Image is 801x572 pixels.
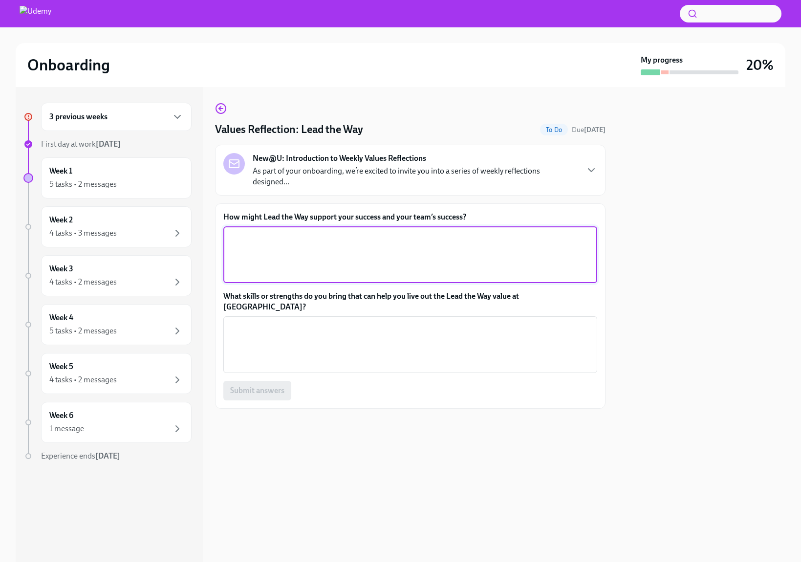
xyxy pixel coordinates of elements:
[49,264,73,274] h6: Week 3
[23,353,192,394] a: Week 54 tasks • 2 messages
[49,312,73,323] h6: Week 4
[23,139,192,150] a: First day at work[DATE]
[223,212,597,222] label: How might Lead the Way support your success and your team’s success?
[49,179,117,190] div: 5 tasks • 2 messages
[49,410,73,421] h6: Week 6
[253,153,426,164] strong: New@U: Introduction to Weekly Values Reflections
[49,111,108,122] h6: 3 previous weeks
[540,126,568,133] span: To Do
[584,126,606,134] strong: [DATE]
[49,277,117,287] div: 4 tasks • 2 messages
[215,122,363,137] h4: Values Reflection: Lead the Way
[572,126,606,134] span: Due
[41,139,121,149] span: First day at work
[41,103,192,131] div: 3 previous weeks
[49,423,84,434] div: 1 message
[23,402,192,443] a: Week 61 message
[49,361,73,372] h6: Week 5
[95,451,120,461] strong: [DATE]
[572,125,606,134] span: September 22nd, 2025 09:00
[223,291,597,312] label: What skills or strengths do you bring that can help you live out the Lead the Way value at [GEOGR...
[23,255,192,296] a: Week 34 tasks • 2 messages
[41,451,120,461] span: Experience ends
[49,374,117,385] div: 4 tasks • 2 messages
[23,157,192,198] a: Week 15 tasks • 2 messages
[23,304,192,345] a: Week 45 tasks • 2 messages
[23,206,192,247] a: Week 24 tasks • 3 messages
[49,166,72,176] h6: Week 1
[253,166,578,187] p: As part of your onboarding, we’re excited to invite you into a series of weekly reflections desig...
[20,6,51,22] img: Udemy
[641,55,683,66] strong: My progress
[49,326,117,336] div: 5 tasks • 2 messages
[96,139,121,149] strong: [DATE]
[49,215,73,225] h6: Week 2
[49,228,117,239] div: 4 tasks • 3 messages
[27,55,110,75] h2: Onboarding
[746,56,774,74] h3: 20%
